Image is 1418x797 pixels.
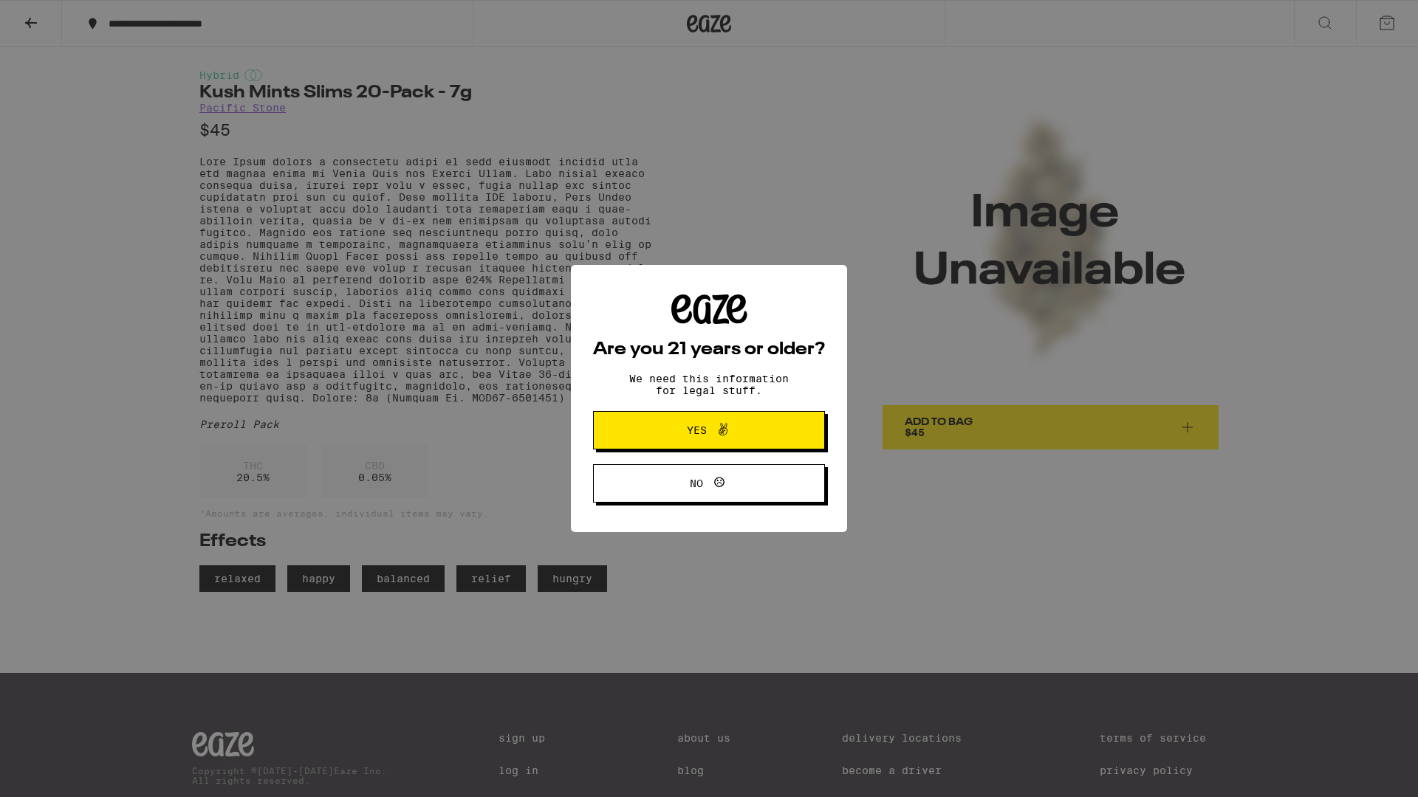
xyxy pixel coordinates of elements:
h2: Are you 21 years or older? [593,341,825,359]
span: Yes [687,425,707,435]
button: Yes [593,411,825,449]
span: No [690,478,703,489]
button: No [593,464,825,503]
p: We need this information for legal stuff. [617,373,801,396]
